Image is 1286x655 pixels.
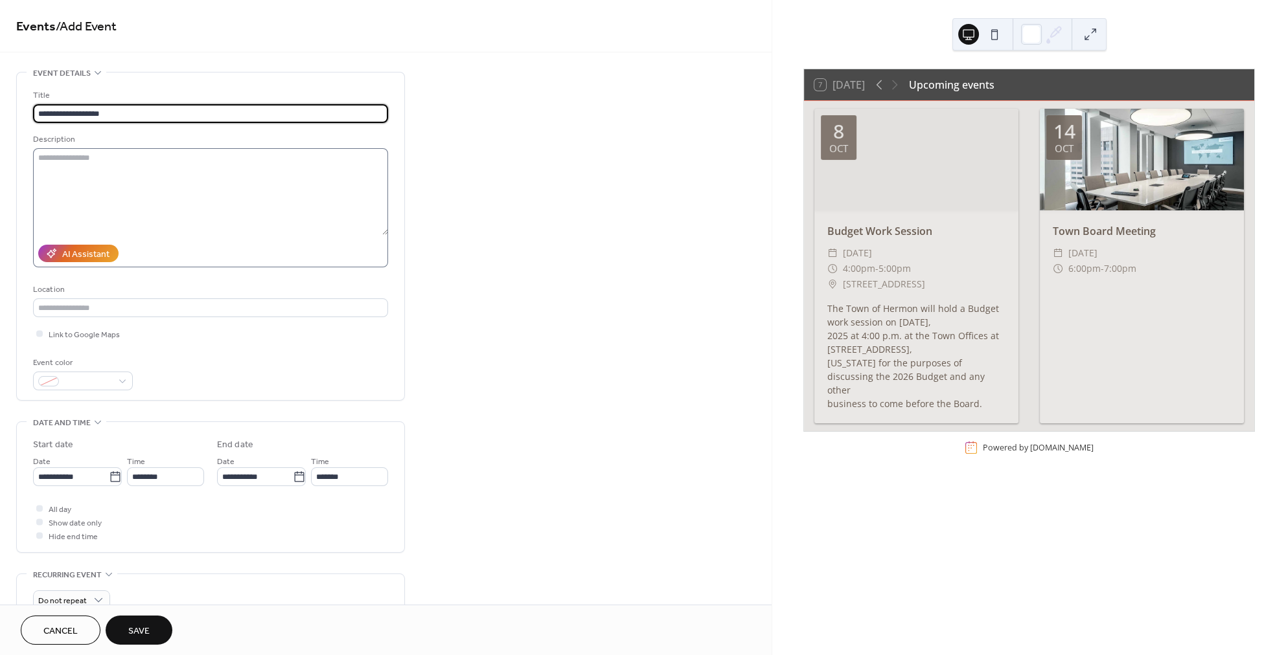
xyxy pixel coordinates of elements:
[38,245,119,262] button: AI Assistant
[49,328,120,342] span: Link to Google Maps
[21,616,100,645] button: Cancel
[1104,261,1136,276] span: 7:00pm
[1055,144,1074,153] div: Oct
[843,245,872,261] span: [DATE]
[106,616,172,645] button: Save
[43,625,78,638] span: Cancel
[38,594,87,608] span: Do not repeat
[33,356,130,370] div: Event color
[983,442,1094,453] div: Powered by
[1068,245,1097,261] span: [DATE]
[1101,261,1104,276] span: -
[843,261,875,276] span: 4:00pm
[16,14,56,39] a: Events
[33,133,385,146] div: Description
[217,438,253,452] div: End date
[875,261,878,276] span: -
[833,122,844,141] div: 8
[1053,261,1063,276] div: ​
[49,530,98,544] span: Hide end time
[128,625,150,638] span: Save
[49,503,71,516] span: All day
[1068,261,1101,276] span: 6:00pm
[1030,442,1094,453] a: [DOMAIN_NAME]
[127,455,145,469] span: Time
[827,245,838,261] div: ​
[217,455,235,469] span: Date
[909,77,994,93] div: Upcoming events
[814,302,1018,410] div: The Town of Hermon will hold a Budget work session on [DATE], 2025 at 4:00 p.m. at the Town Offic...
[1040,223,1244,239] div: Town Board Meeting
[49,516,102,530] span: Show date only
[827,261,838,276] div: ​
[33,67,91,80] span: Event details
[33,416,91,430] span: Date and time
[843,276,925,292] span: [STREET_ADDRESS]
[1053,245,1063,261] div: ​
[1053,122,1075,141] div: 14
[33,455,51,469] span: Date
[829,144,848,153] div: Oct
[56,14,117,39] span: / Add Event
[33,568,102,582] span: Recurring event
[62,248,109,261] div: AI Assistant
[827,276,838,292] div: ​
[33,283,385,296] div: Location
[311,455,329,469] span: Time
[878,261,911,276] span: 5:00pm
[33,89,385,102] div: Title
[814,223,1018,239] div: Budget Work Session
[33,438,73,452] div: Start date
